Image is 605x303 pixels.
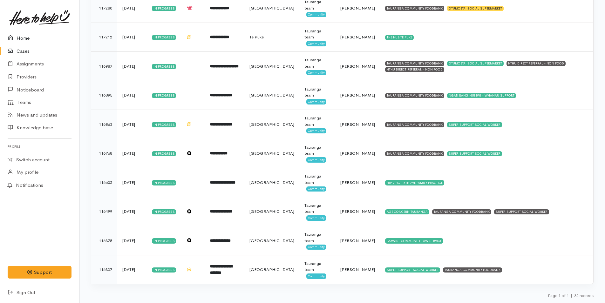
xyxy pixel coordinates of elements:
span: Community [306,273,326,279]
div: HTHU DIRECT REFERRAL - NON FOOD [385,67,444,72]
span: [PERSON_NAME] [340,180,375,185]
td: [DATE] [117,255,147,284]
span: Community [306,70,326,75]
td: 116863 [91,110,117,139]
div: In progress [152,267,176,273]
div: HIP / HC - 5TH AVE FAMILY PRACTICE [385,180,444,185]
div: SUPER SUPPORT SOCIAL WORKER [494,209,549,214]
td: [DATE] [117,226,147,255]
td: 116378 [91,226,117,255]
div: In progress [152,151,176,156]
span: Community [306,12,326,17]
td: 117212 [91,23,117,52]
span: [GEOGRAPHIC_DATA] [249,267,294,272]
div: TAURANGA COMMUNITY FOODBANK [432,209,491,214]
div: Tauranga team [304,57,330,69]
div: TAURANGA COMMUNITY FOODBANK [385,151,444,156]
span: Community [306,245,326,250]
span: [GEOGRAPHIC_DATA] [249,5,294,11]
small: Page 1 of 1 32 records [548,293,594,298]
span: Community [306,186,326,192]
div: SUPER SUPPORT SOCIAL WORKER [385,267,440,273]
div: In progress [152,122,176,127]
span: Te Puke [249,34,264,40]
td: [DATE] [117,197,147,226]
span: [GEOGRAPHIC_DATA] [249,64,294,69]
div: TAURANGA COMMUNITY FOODBANK [443,267,502,273]
div: Tauranga team [304,260,330,273]
td: [DATE] [117,52,147,81]
div: TAURANGA COMMUNITY FOODBANK [385,122,444,127]
div: AGE CONCERN TAURANGA [385,209,429,214]
td: 116768 [91,139,117,168]
td: [DATE] [117,139,147,168]
span: Community [306,41,326,46]
div: Tauranga team [304,231,330,244]
td: 116895 [91,81,117,110]
div: SUPER SUPPORT SOCIAL WORKER [447,122,502,127]
span: [PERSON_NAME] [340,151,375,156]
div: SUPER SUPPORT SOCIAL WORKER [447,151,502,156]
div: Tauranga team [304,86,330,98]
button: Support [8,266,71,279]
span: Community [306,215,326,220]
td: [DATE] [117,81,147,110]
span: [GEOGRAPHIC_DATA] [249,180,294,185]
span: [PERSON_NAME] [340,34,375,40]
span: [GEOGRAPHIC_DATA] [249,238,294,243]
span: [PERSON_NAME] [340,92,375,98]
span: [PERSON_NAME] [340,122,375,127]
div: Tauranga team [304,202,330,215]
div: In progress [152,93,176,98]
span: [GEOGRAPHIC_DATA] [249,151,294,156]
div: TAURANGA COMMUNITY FOODBANK [385,6,444,11]
div: Tauranga team [304,115,330,127]
td: 116337 [91,255,117,284]
div: Tauranga team [304,144,330,157]
td: 116605 [91,168,117,197]
span: | [571,293,572,298]
span: [GEOGRAPHIC_DATA] [249,122,294,127]
td: [DATE] [117,168,147,197]
h6: Profile [8,142,71,151]
td: 116987 [91,52,117,81]
div: OTUMOETAI SOCIAL SUPERMARKET [447,6,504,11]
div: Tauranga team [304,28,330,40]
span: Community [306,99,326,104]
div: TAURANGA COMMUNITY FOODBANK [385,61,444,66]
span: Community [306,157,326,162]
span: Community [306,128,326,133]
td: [DATE] [117,110,147,139]
div: In progress [152,209,176,214]
div: THE HUB TE PUKE [385,35,414,40]
div: In progress [152,6,176,11]
div: In progress [152,64,176,69]
span: [PERSON_NAME] [340,64,375,69]
div: In progress [152,180,176,185]
span: [GEOGRAPHIC_DATA] [249,209,294,214]
div: OTUMOETAI SOCIAL SUPERMARKET [447,61,504,66]
span: [PERSON_NAME] [340,238,375,243]
div: In progress [152,238,176,243]
span: [PERSON_NAME] [340,5,375,11]
div: HTHU DIRECT REFERRAL - NON FOOD [506,61,566,66]
div: In progress [152,35,176,40]
div: Tauranga team [304,173,330,185]
td: [DATE] [117,23,147,52]
span: [GEOGRAPHIC_DATA] [249,92,294,98]
div: TAURANGA COMMUNITY FOODBANK [385,93,444,98]
span: [PERSON_NAME] [340,209,375,214]
div: BAYWIDE COMMUNITY LAW SERVICE [385,238,443,243]
span: [PERSON_NAME] [340,267,375,272]
div: NGATI RANGINUI IWI - WHANAU SUPPORT [447,93,516,98]
td: 116499 [91,197,117,226]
